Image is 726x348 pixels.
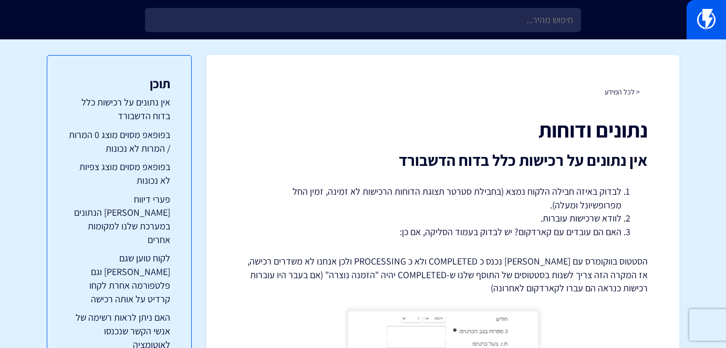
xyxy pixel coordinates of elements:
a: < לכל המידע [605,87,640,97]
input: חיפוש מהיר... [145,8,580,32]
h2: אין נתונים על רכישות כלל בדוח הדשבורד [238,152,648,169]
a: אין נתונים על רכישות כלל בדוח הדשבורד [68,96,170,122]
a: פערי דיווח [PERSON_NAME] הנתונים במערכת שלנו למקומות אחרים [68,193,170,247]
a: בפופאפ מסוים מוצג 0 המרות / המרות לא נכונות [68,128,170,155]
h1: נתונים ודוחות [238,118,648,141]
p: הסטטוס בווקומרס עם [PERSON_NAME] נכנס כ COMPLETED ולא כ PROCESSING ולכן אנחנו לא משדרים רכישה, אז... [238,255,648,295]
h3: תוכן [68,77,170,90]
li: לבדוק באיזה חבילה הלקוח נמצא (בחבילת סטרטר תצוגת הדוחות הרכישות לא זמינה, זמין החל מפרופשיונל ומע... [264,185,621,212]
a: בפופאפ מסוים מוצג צפיות לא נכונות [68,160,170,187]
li: האם הם עובדים עם קארדקום? יש לבדוק בעמוד הסליקה, אם כן: [264,225,621,239]
li: לוודא שרכישות עוברות. [264,212,621,225]
a: לקוח טוען שגם [PERSON_NAME] וגם פלטפורמה אחרת לקחו קרדיט על אותה רכישה [68,251,170,305]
